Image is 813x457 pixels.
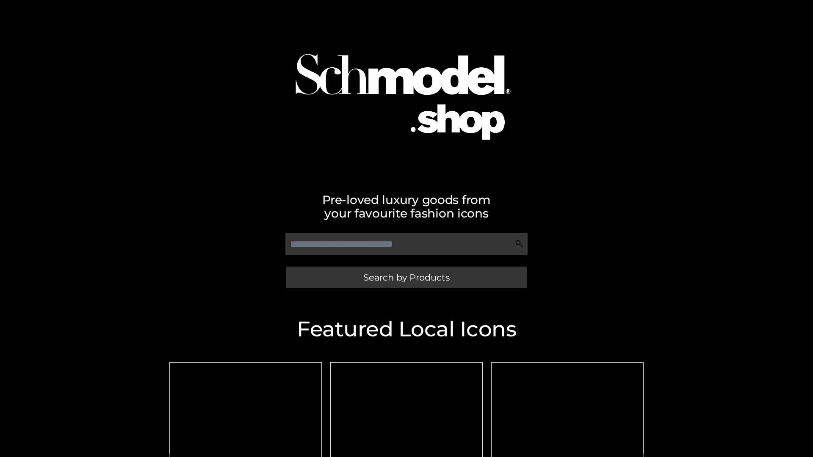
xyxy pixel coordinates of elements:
span: Search by Products [363,273,450,282]
img: Search Icon [515,240,523,248]
h2: Pre-loved luxury goods from your favourite fashion icons [165,193,648,220]
a: Search by Products [286,267,527,288]
h2: Featured Local Icons​ [165,319,648,340]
